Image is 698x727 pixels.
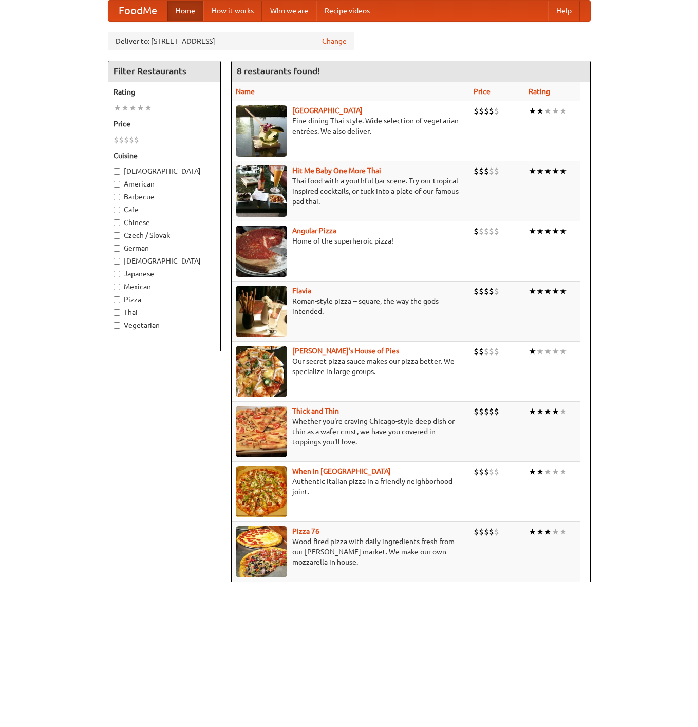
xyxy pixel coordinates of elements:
[479,466,484,477] li: $
[536,406,544,417] li: ★
[114,271,120,277] input: Japanese
[292,467,391,475] a: When in [GEOGRAPHIC_DATA]
[559,226,567,237] li: ★
[121,102,129,114] li: ★
[114,256,215,266] label: [DEMOGRAPHIC_DATA]
[544,165,552,177] li: ★
[484,526,489,537] li: $
[559,346,567,357] li: ★
[479,105,484,117] li: $
[489,526,494,537] li: $
[114,217,215,228] label: Chinese
[544,406,552,417] li: ★
[559,165,567,177] li: ★
[119,134,124,145] li: $
[494,165,499,177] li: $
[114,282,215,292] label: Mexican
[529,286,536,297] li: ★
[114,307,215,318] label: Thai
[559,286,567,297] li: ★
[484,466,489,477] li: $
[479,406,484,417] li: $
[544,466,552,477] li: ★
[167,1,203,21] a: Home
[536,226,544,237] li: ★
[489,226,494,237] li: $
[559,406,567,417] li: ★
[108,1,167,21] a: FoodMe
[114,166,215,176] label: [DEMOGRAPHIC_DATA]
[236,526,287,577] img: pizza76.jpg
[114,294,215,305] label: Pizza
[114,284,120,290] input: Mexican
[236,296,466,316] p: Roman-style pizza -- square, the way the gods intended.
[203,1,262,21] a: How it works
[484,286,489,297] li: $
[114,269,215,279] label: Japanese
[494,105,499,117] li: $
[529,226,536,237] li: ★
[114,194,120,200] input: Barbecue
[494,526,499,537] li: $
[529,406,536,417] li: ★
[479,526,484,537] li: $
[108,32,354,50] div: Deliver to: [STREET_ADDRESS]
[484,406,489,417] li: $
[529,105,536,117] li: ★
[536,466,544,477] li: ★
[552,105,559,117] li: ★
[559,466,567,477] li: ★
[292,106,363,115] a: [GEOGRAPHIC_DATA]
[236,105,287,157] img: satay.jpg
[114,134,119,145] li: $
[114,119,215,129] h5: Price
[489,105,494,117] li: $
[114,181,120,188] input: American
[548,1,580,21] a: Help
[292,407,339,415] b: Thick and Thin
[489,165,494,177] li: $
[292,227,336,235] a: Angular Pizza
[129,102,137,114] li: ★
[479,165,484,177] li: $
[552,346,559,357] li: ★
[236,356,466,377] p: Our secret pizza sauce makes our pizza better. We specialize in large groups.
[236,346,287,397] img: luigis.jpg
[114,296,120,303] input: Pizza
[114,320,215,330] label: Vegetarian
[114,245,120,252] input: German
[552,286,559,297] li: ★
[552,526,559,537] li: ★
[489,466,494,477] li: $
[137,102,144,114] li: ★
[552,406,559,417] li: ★
[544,226,552,237] li: ★
[114,230,215,240] label: Czech / Slovak
[292,527,319,535] a: Pizza 76
[134,134,139,145] li: $
[114,87,215,97] h5: Rating
[489,346,494,357] li: $
[484,226,489,237] li: $
[474,526,479,537] li: $
[552,226,559,237] li: ★
[114,179,215,189] label: American
[484,105,489,117] li: $
[484,346,489,357] li: $
[489,406,494,417] li: $
[236,476,466,497] p: Authentic Italian pizza in a friendly neighborhood joint.
[544,526,552,537] li: ★
[474,165,479,177] li: $
[114,151,215,161] h5: Cuisine
[552,466,559,477] li: ★
[292,166,381,175] a: Hit Me Baby One More Thai
[114,309,120,316] input: Thai
[124,134,129,145] li: $
[236,176,466,207] p: Thai food with a youthful bar scene. Try our tropical inspired cocktails, or tuck into a plate of...
[114,232,120,239] input: Czech / Slovak
[529,87,550,96] a: Rating
[236,226,287,277] img: angular.jpg
[494,346,499,357] li: $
